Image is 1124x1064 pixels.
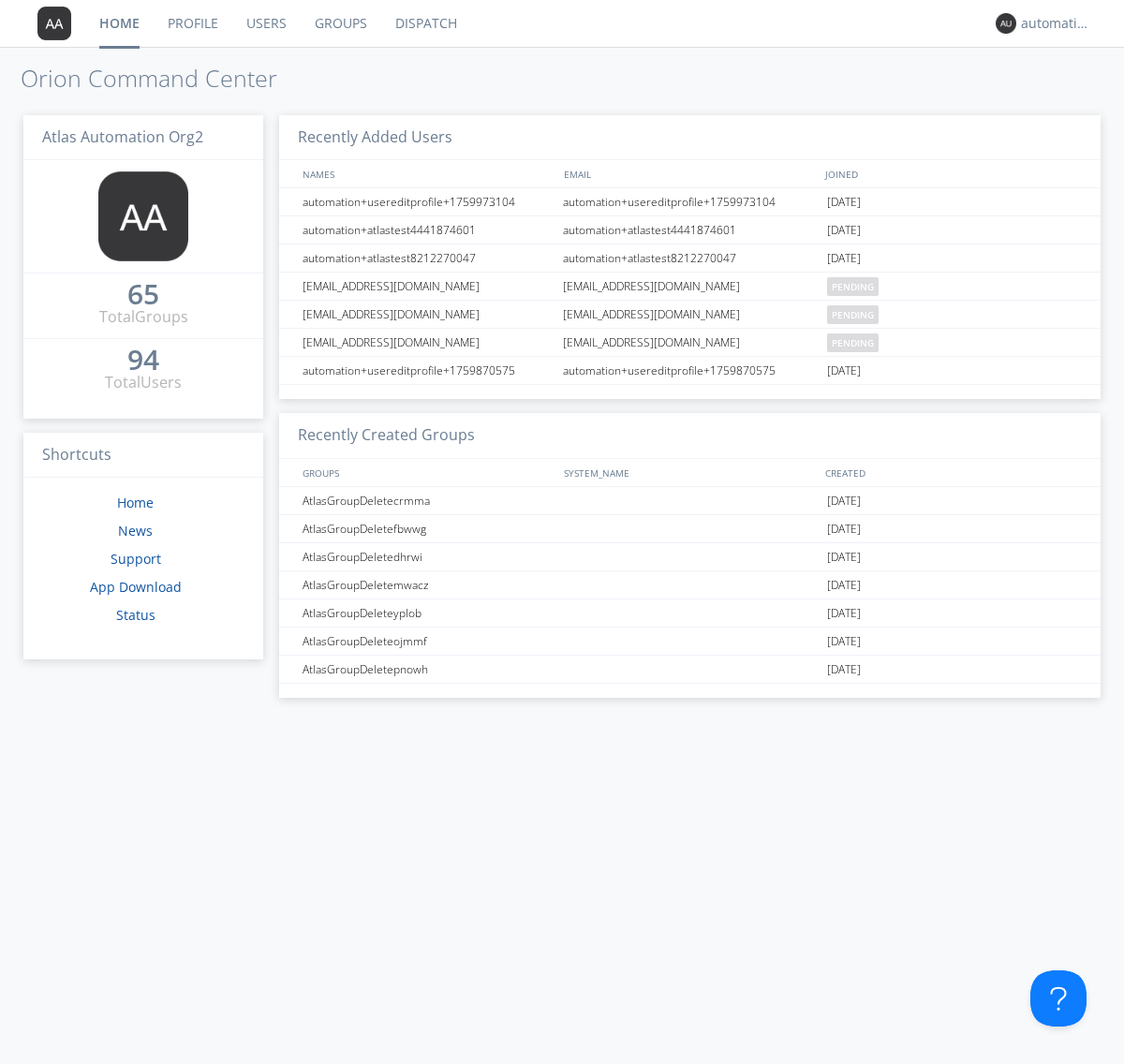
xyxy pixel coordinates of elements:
a: 94 [127,350,159,372]
h3: Recently Added Users [279,115,1101,161]
span: [DATE] [827,244,861,273]
a: Home [117,494,154,511]
a: 65 [127,285,159,306]
span: [DATE] [827,543,861,571]
div: GROUPS [298,459,555,486]
a: News [118,522,153,539]
a: AtlasGroupDeletedhrwi[DATE] [279,543,1101,571]
div: [EMAIL_ADDRESS][DOMAIN_NAME] [558,273,822,300]
a: AtlasGroupDeleteyplob[DATE] [279,599,1101,628]
span: [DATE] [827,216,861,244]
span: [DATE] [827,487,861,515]
div: automation+usereditprofile+1759870575 [298,357,557,384]
div: automation+atlastest8212270047 [558,244,822,272]
span: [DATE] [827,515,861,543]
div: automation+usereditprofile+1759870575 [558,357,822,384]
a: AtlasGroupDeletepnowh[DATE] [279,656,1101,684]
a: AtlasGroupDeletemwacz[DATE] [279,571,1101,599]
img: 373638.png [996,13,1016,34]
div: AtlasGroupDeletefbwwg [298,515,557,542]
div: [EMAIL_ADDRESS][DOMAIN_NAME] [298,329,557,356]
div: Total Users [105,372,182,393]
div: AtlasGroupDeletemwacz [298,571,557,598]
div: automation+atlastest4441874601 [298,216,557,244]
a: AtlasGroupDeletecrmma[DATE] [279,487,1101,515]
a: Support [111,550,161,568]
div: AtlasGroupDeletedhrwi [298,543,557,570]
div: automation+atlas0009+org2 [1021,14,1091,33]
a: [EMAIL_ADDRESS][DOMAIN_NAME][EMAIL_ADDRESS][DOMAIN_NAME]pending [279,301,1101,329]
span: pending [827,333,879,352]
img: 373638.png [37,7,71,40]
a: automation+atlastest8212270047automation+atlastest8212270047[DATE] [279,244,1101,273]
div: [EMAIL_ADDRESS][DOMAIN_NAME] [558,329,822,356]
div: CREATED [821,459,1083,486]
div: [EMAIL_ADDRESS][DOMAIN_NAME] [298,273,557,300]
div: AtlasGroupDeletecrmma [298,487,557,514]
span: [DATE] [827,599,861,628]
div: SYSTEM_NAME [559,459,821,486]
div: 94 [127,350,159,369]
div: automation+usereditprofile+1759973104 [298,188,557,215]
span: [DATE] [827,357,861,385]
span: Atlas Automation Org2 [42,126,203,147]
div: [EMAIL_ADDRESS][DOMAIN_NAME] [558,301,822,328]
div: JOINED [821,160,1083,187]
div: automation+atlastest8212270047 [298,244,557,272]
div: automation+atlastest4441874601 [558,216,822,244]
div: AtlasGroupDeleteojmmf [298,628,557,655]
div: AtlasGroupDeleteyplob [298,599,557,627]
iframe: Toggle Customer Support [1030,970,1087,1027]
span: pending [827,305,879,324]
div: [EMAIL_ADDRESS][DOMAIN_NAME] [298,301,557,328]
div: NAMES [298,160,555,187]
span: [DATE] [827,656,861,684]
span: [DATE] [827,188,861,216]
h3: Recently Created Groups [279,413,1101,459]
a: automation+usereditprofile+1759973104automation+usereditprofile+1759973104[DATE] [279,188,1101,216]
span: [DATE] [827,571,861,599]
h3: Shortcuts [23,433,263,479]
div: Total Groups [99,306,188,328]
div: AtlasGroupDeletepnowh [298,656,557,683]
img: 373638.png [98,171,188,261]
span: pending [827,277,879,296]
div: 65 [127,285,159,303]
a: automation+usereditprofile+1759870575automation+usereditprofile+1759870575[DATE] [279,357,1101,385]
div: EMAIL [559,160,821,187]
a: Status [116,606,155,624]
a: [EMAIL_ADDRESS][DOMAIN_NAME][EMAIL_ADDRESS][DOMAIN_NAME]pending [279,329,1101,357]
a: automation+atlastest4441874601automation+atlastest4441874601[DATE] [279,216,1101,244]
span: [DATE] [827,628,861,656]
div: automation+usereditprofile+1759973104 [558,188,822,215]
a: [EMAIL_ADDRESS][DOMAIN_NAME][EMAIL_ADDRESS][DOMAIN_NAME]pending [279,273,1101,301]
a: AtlasGroupDeleteojmmf[DATE] [279,628,1101,656]
a: App Download [90,578,182,596]
a: AtlasGroupDeletefbwwg[DATE] [279,515,1101,543]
